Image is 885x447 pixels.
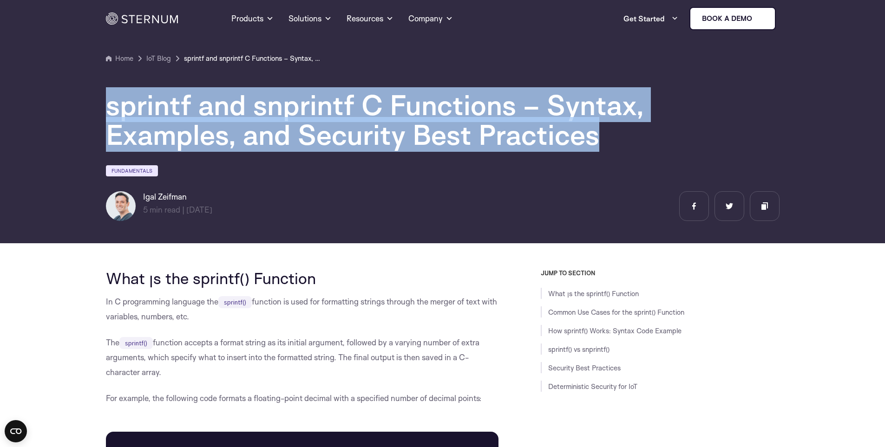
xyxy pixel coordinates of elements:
a: Home [106,53,133,64]
span: 5 [143,205,148,214]
a: IoT Blog [146,53,171,64]
p: For example, the following code formats a floating-point decimal with a specified number of decim... [106,391,499,406]
h3: JUMP TO SECTION [541,269,780,277]
a: sprintf and snprintf C Functions – Syntax, Examples, and Security Best Practices [184,53,323,64]
span: min read | [143,205,184,214]
h2: What ןs the sprintf() Function [106,269,499,287]
h6: Igal Zeifman [143,191,212,202]
a: Deterministic Security for IoT [548,382,637,391]
code: sprintf() [119,337,153,349]
p: In C programming language the function is used for formatting strings through the merger of text ... [106,294,499,324]
a: What ןs the sprintf() Function [548,289,639,298]
img: sternum iot [756,15,763,22]
a: Fundamentals [106,165,158,176]
a: Common Use Cases for the sprint() Function [548,308,684,317]
button: Open CMP widget [5,420,27,442]
a: sprintf() vs snprintf() [548,345,610,354]
a: Resources [347,2,393,35]
a: Company [408,2,453,35]
img: Igal Zeifman [106,191,136,221]
h1: sprintf and snprintf C Functions – Syntax, Examples, and Security Best Practices [106,90,663,149]
p: The function accepts a format string as its initial argument, followed by a varying number of ext... [106,335,499,380]
a: Get Started [623,9,678,28]
code: sprintf() [218,296,252,308]
a: Products [231,2,274,35]
a: Book a demo [689,7,776,30]
a: Solutions [288,2,332,35]
a: Security Best Practices [548,363,621,372]
span: [DATE] [186,205,212,214]
a: How sprintf() Works: Syntax Code Example [548,326,682,335]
